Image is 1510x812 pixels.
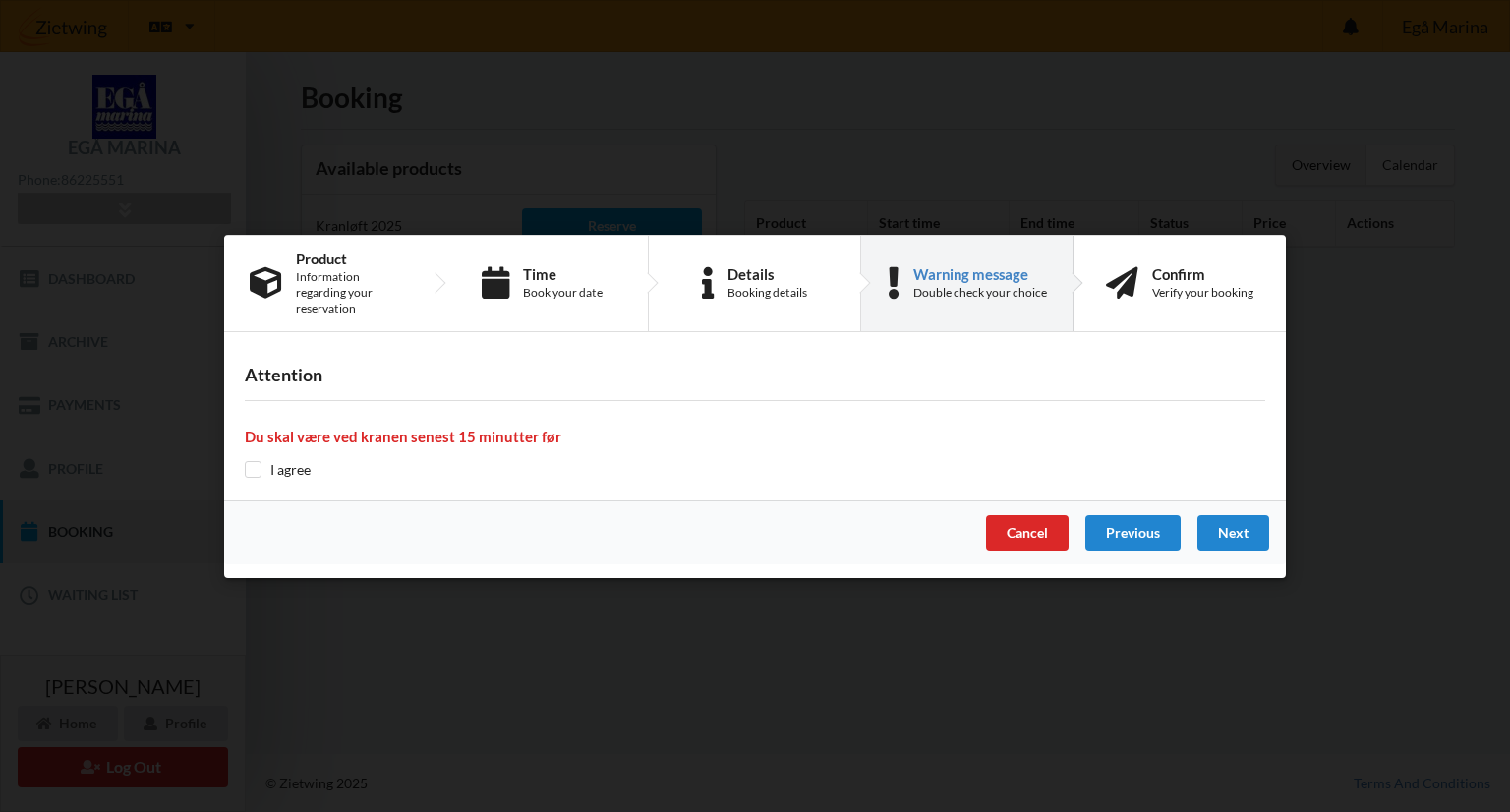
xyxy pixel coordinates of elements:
[245,461,311,478] label: I agree
[913,265,1047,281] div: Warning message
[986,515,1069,551] div: Cancel
[1085,515,1181,551] div: Previous
[1152,284,1253,300] div: Verify your booking
[727,265,807,281] div: Details
[1197,515,1269,551] div: Next
[727,284,807,300] div: Booking details
[523,265,603,281] div: Time
[296,268,410,316] div: Information regarding your reservation
[296,250,410,265] div: Product
[245,364,1265,386] h3: Attention
[245,428,1265,446] h4: Du skal være ved kranen senest 15 minutter før
[913,284,1047,300] div: Double check your choice
[523,284,603,300] div: Book your date
[1152,265,1253,281] div: Confirm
